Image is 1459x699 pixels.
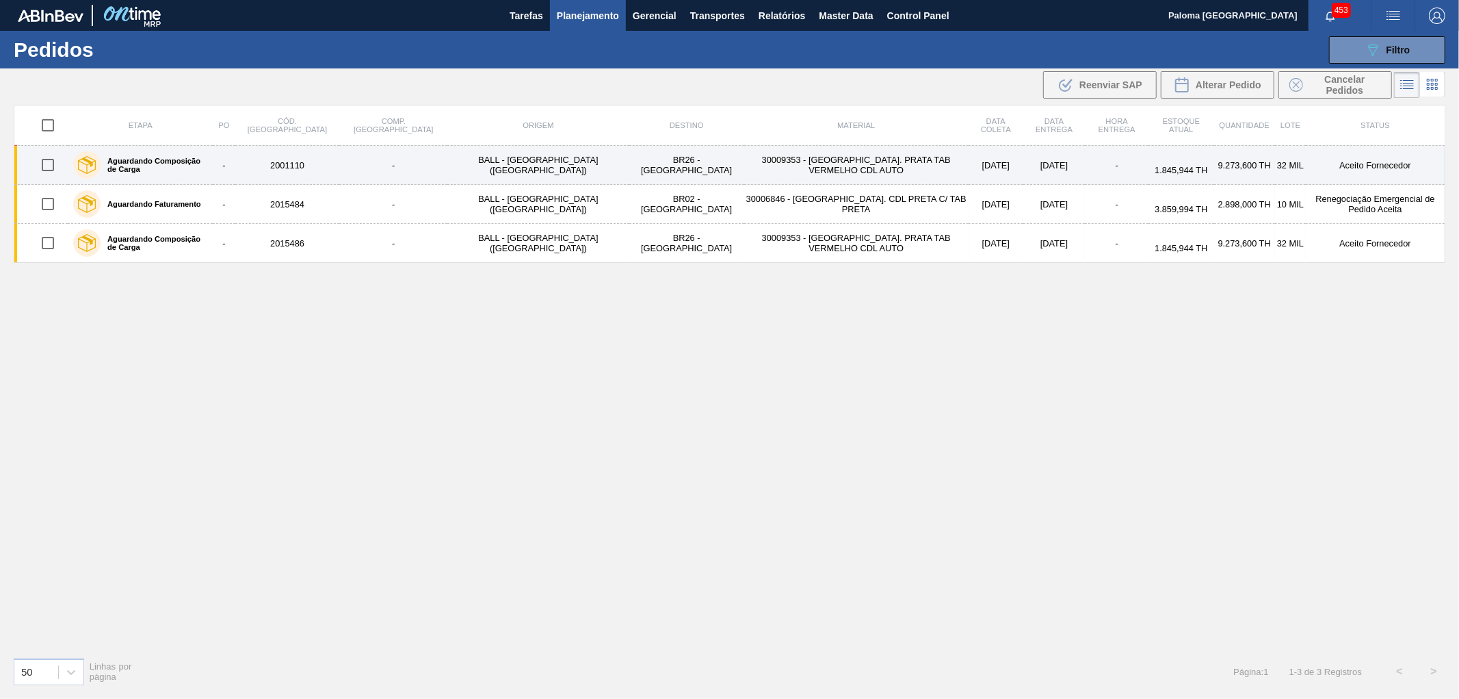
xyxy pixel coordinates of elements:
span: Transportes [690,8,745,24]
span: Planejamento [557,8,619,24]
div: 50 [21,666,33,678]
span: Relatórios [759,8,805,24]
span: Reenviar SAP [1079,79,1142,90]
img: Logout [1429,8,1445,24]
td: [DATE] [969,185,1023,224]
td: BALL - [GEOGRAPHIC_DATA] ([GEOGRAPHIC_DATA]) [447,146,629,185]
div: Visão em Lista [1394,72,1420,98]
span: Página : 1 [1233,667,1268,677]
td: 32 MIL [1275,224,1306,263]
td: - [339,224,447,263]
td: 30009353 - [GEOGRAPHIC_DATA]. PRATA TAB VERMELHO CDL AUTO [744,146,969,185]
label: Aguardando Composição de Carga [101,235,207,251]
td: 2015486 [235,224,340,263]
td: BR26 - [GEOGRAPHIC_DATA] [629,146,744,185]
span: Cancelar Pedidos [1309,74,1381,96]
span: Destino [670,121,704,129]
span: Data coleta [981,117,1011,134]
td: 10 MIL [1275,185,1306,224]
td: - [213,185,235,224]
a: Aguardando Composição de Carga-2015486-BALL - [GEOGRAPHIC_DATA] ([GEOGRAPHIC_DATA])BR26 - [GEOGRA... [14,224,1445,263]
td: 32 MIL [1275,146,1306,185]
span: Tarefas [510,8,543,24]
div: Visão em Cards [1420,72,1445,98]
span: Lote [1280,121,1300,129]
span: Material [837,121,875,129]
td: [DATE] [1023,224,1085,263]
span: 1.845,944 TH [1155,243,1207,253]
td: - [339,185,447,224]
span: 3.859,994 TH [1155,204,1207,214]
span: Cód. [GEOGRAPHIC_DATA] [248,117,327,134]
span: 1 - 3 de 3 Registros [1289,667,1362,677]
button: Notificações [1309,6,1352,25]
span: Origem [523,121,553,129]
td: 30009353 - [GEOGRAPHIC_DATA]. PRATA TAB VERMELHO CDL AUTO [744,224,969,263]
label: Aguardando Composição de Carga [101,157,207,173]
span: 1.845,944 TH [1155,165,1207,175]
td: - [1085,224,1148,263]
td: BR26 - [GEOGRAPHIC_DATA] [629,224,744,263]
td: [DATE] [969,146,1023,185]
span: Filtro [1386,45,1410,55]
img: userActions [1385,8,1402,24]
span: Hora Entrega [1099,117,1135,134]
td: [DATE] [1023,146,1085,185]
td: 2.898,000 TH [1214,185,1275,224]
button: Filtro [1329,36,1445,64]
td: - [213,146,235,185]
button: Cancelar Pedidos [1278,71,1392,99]
div: Cancelar Pedidos em Massa [1278,71,1392,99]
span: Linhas por página [90,661,132,682]
td: 9.273,600 TH [1214,146,1275,185]
span: Alterar Pedido [1196,79,1261,90]
span: Control Panel [887,8,949,24]
td: - [1085,146,1148,185]
label: Aguardando Faturamento [101,200,201,208]
div: Alterar Pedido [1161,71,1274,99]
span: Master Data [819,8,873,24]
span: Comp. [GEOGRAPHIC_DATA] [354,117,433,134]
img: TNhmsLtSVTkK8tSr43FrP2fwEKptu5GPRR3wAAAABJRU5ErkJggg== [18,10,83,22]
td: Renegociação Emergencial de Pedido Aceita [1306,185,1445,224]
td: Aceito Fornecedor [1306,146,1445,185]
td: Aceito Fornecedor [1306,224,1445,263]
span: Quantidade [1220,121,1270,129]
td: BR02 - [GEOGRAPHIC_DATA] [629,185,744,224]
span: Etapa [129,121,153,129]
span: 453 [1332,3,1351,18]
td: 30006846 - [GEOGRAPHIC_DATA]. CDL PRETA C/ TAB PRETA [744,185,969,224]
td: 2015484 [235,185,340,224]
button: < [1382,654,1417,689]
div: Reenviar SAP [1043,71,1157,99]
td: [DATE] [1023,185,1085,224]
h1: Pedidos [14,42,222,58]
span: Data entrega [1036,117,1073,134]
span: Status [1361,121,1389,129]
td: BALL - [GEOGRAPHIC_DATA] ([GEOGRAPHIC_DATA]) [447,224,629,263]
span: Gerencial [633,8,676,24]
td: 2001110 [235,146,340,185]
span: PO [218,121,229,129]
a: Aguardando Composição de Carga-2001110-BALL - [GEOGRAPHIC_DATA] ([GEOGRAPHIC_DATA])BR26 - [GEOGRA... [14,146,1445,185]
td: BALL - [GEOGRAPHIC_DATA] ([GEOGRAPHIC_DATA]) [447,185,629,224]
td: [DATE] [969,224,1023,263]
td: - [1085,185,1148,224]
a: Aguardando Faturamento-2015484-BALL - [GEOGRAPHIC_DATA] ([GEOGRAPHIC_DATA])BR02 - [GEOGRAPHIC_DAT... [14,185,1445,224]
button: > [1417,654,1451,689]
td: - [213,224,235,263]
span: Estoque atual [1163,117,1200,134]
td: - [339,146,447,185]
td: 9.273,600 TH [1214,224,1275,263]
